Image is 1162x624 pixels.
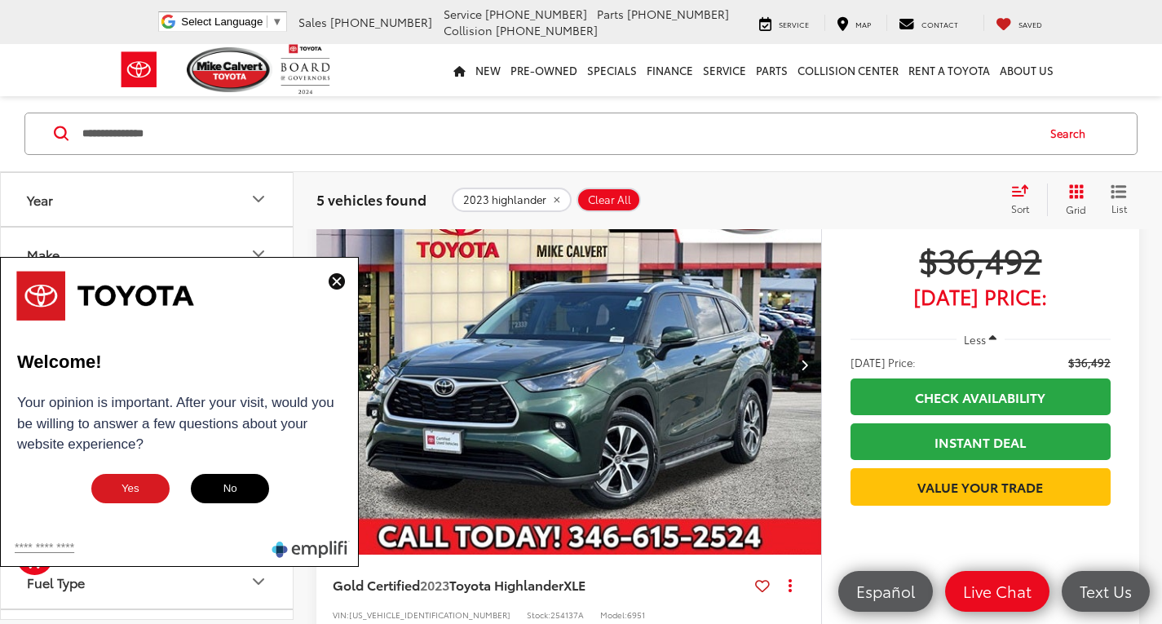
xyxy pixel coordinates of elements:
a: Check Availability [851,378,1111,415]
img: Toyota [108,43,170,96]
a: Live Chat [945,571,1049,612]
span: Model: [600,609,627,621]
span: Map [855,19,871,29]
span: [PHONE_NUMBER] [496,22,598,38]
span: [DATE] Price: [851,288,1111,304]
button: Fuel TypeFuel Type [1,555,294,609]
span: Español [848,581,923,601]
button: YearYear [1,173,294,226]
span: Stock: [527,609,550,621]
span: Sort [1011,201,1029,215]
span: Select Language [181,15,263,28]
div: 2023 Toyota Highlander XLE 0 [316,175,823,555]
span: [PHONE_NUMBER] [485,6,587,22]
button: List View [1098,184,1139,216]
span: Clear All [588,193,631,206]
div: Year [249,190,268,210]
span: VIN: [333,609,349,621]
a: About Us [995,44,1058,96]
button: Search [1035,113,1109,154]
input: Search by Make, Model, or Keyword [81,114,1035,153]
button: MakeMake [1,228,294,281]
a: Rent a Toyota [904,44,995,96]
span: [US_VEHICLE_IDENTIFICATION_NUMBER] [349,609,510,621]
span: Contact [921,19,958,29]
span: Sales [298,14,327,30]
span: ▼ [272,15,282,28]
span: [DATE] Price: [851,354,916,370]
span: Less [964,332,986,347]
div: Fuel Type [27,574,85,590]
button: Actions [776,571,805,600]
span: 5 vehicles found [316,189,426,209]
a: Gold Certified2023Toyota HighlanderXLE [333,576,749,594]
span: Collision [444,22,493,38]
button: Select sort value [1003,184,1047,216]
a: Specials [582,44,642,96]
button: Less [957,325,1005,354]
span: ​ [267,15,267,28]
span: $36,492 [1068,354,1111,370]
span: 2023 highlander [463,193,546,206]
a: Home [448,44,471,96]
span: [PHONE_NUMBER] [330,14,432,30]
span: 254137A [550,609,584,621]
span: $36,492 [851,239,1111,280]
span: Gold Certified [333,575,420,594]
span: dropdown dots [789,578,792,591]
a: Map [824,15,883,31]
span: Toyota Highlander [449,575,563,594]
a: Service [747,15,821,31]
span: Text Us [1071,581,1140,601]
div: Make [249,245,268,264]
span: XLE [563,575,585,594]
a: Value Your Trade [851,468,1111,505]
a: Instant Deal [851,423,1111,460]
a: Finance [642,44,698,96]
a: My Saved Vehicles [983,15,1054,31]
span: [PHONE_NUMBER] [627,6,729,22]
span: 6951 [627,609,645,621]
img: Mike Calvert Toyota [187,47,273,92]
a: Español [838,571,933,612]
a: 2023 Toyota Highlander XLE2023 Toyota Highlander XLE2023 Toyota Highlander XLE2023 Toyota Highlan... [316,175,823,555]
div: Make [27,246,60,262]
span: 2023 [420,575,449,594]
a: Parts [751,44,793,96]
a: Select Language​ [181,15,282,28]
span: Parts [597,6,624,22]
span: Live Chat [955,581,1040,601]
a: New [471,44,506,96]
a: Service [698,44,751,96]
button: Next image [789,336,821,393]
div: Year [27,192,53,207]
button: Clear All [577,188,641,212]
span: Service [444,6,482,22]
a: Pre-Owned [506,44,582,96]
a: Text Us [1062,571,1150,612]
span: Saved [1018,19,1042,29]
button: Grid View [1047,184,1098,216]
span: Service [779,19,809,29]
span: List [1111,201,1127,215]
a: Contact [886,15,970,31]
a: Collision Center [793,44,904,96]
div: Fuel Type [249,573,268,592]
button: remove 2023%20highlander [452,188,572,212]
span: Grid [1066,202,1086,216]
img: 2023 Toyota Highlander XLE [316,175,823,555]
